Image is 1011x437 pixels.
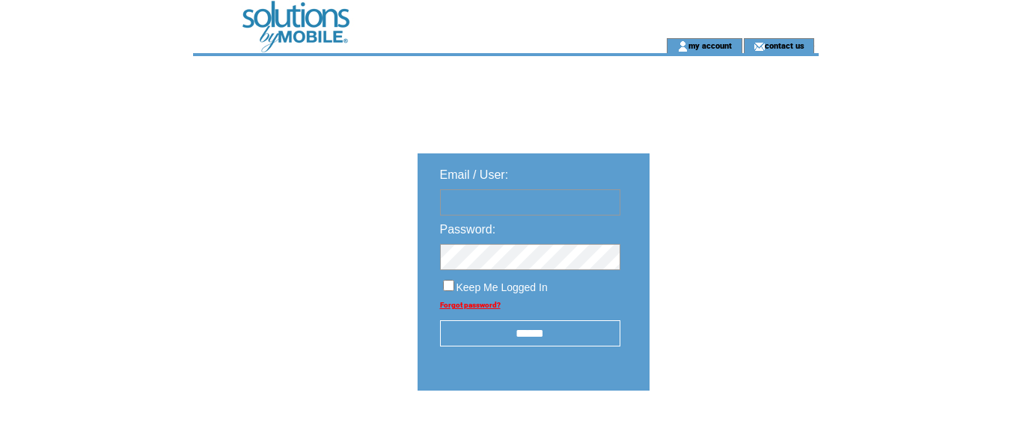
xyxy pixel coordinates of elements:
img: contact_us_icon.gif;jsessionid=7D3D02D8E75BC1F8257656A8D74A0267 [754,40,765,52]
span: Password: [440,223,496,236]
a: my account [688,40,732,50]
a: contact us [765,40,804,50]
span: Email / User: [440,168,509,181]
span: Keep Me Logged In [456,281,548,293]
img: account_icon.gif;jsessionid=7D3D02D8E75BC1F8257656A8D74A0267 [677,40,688,52]
a: Forgot password? [440,301,501,309]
